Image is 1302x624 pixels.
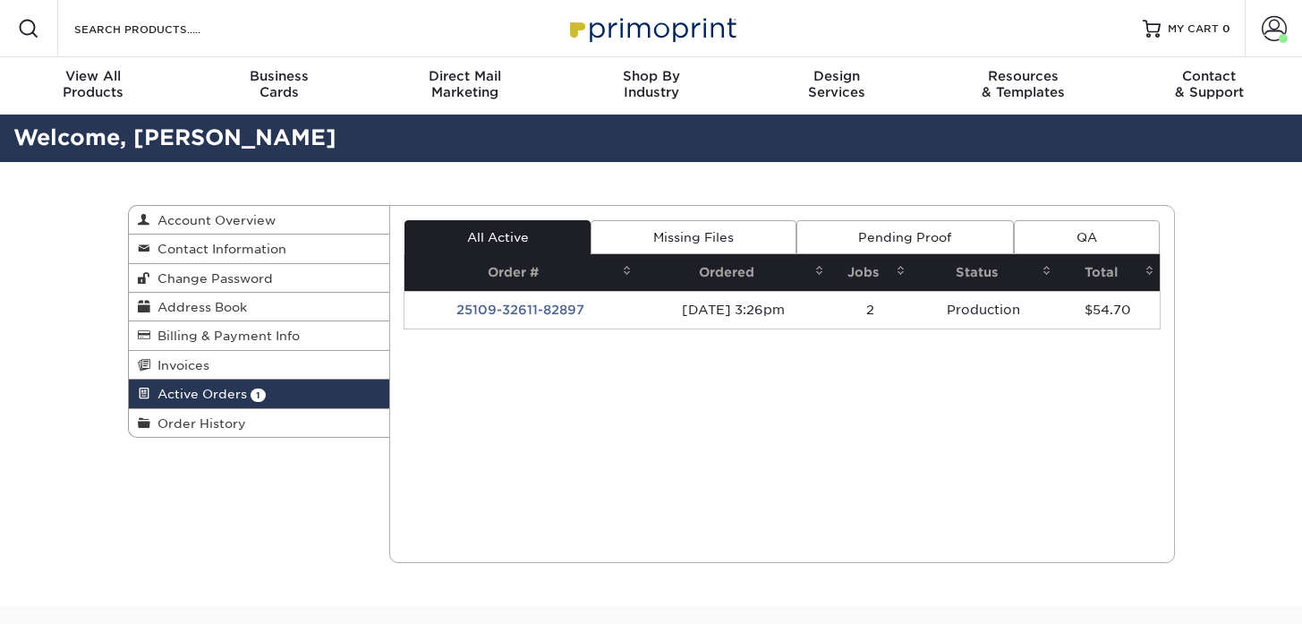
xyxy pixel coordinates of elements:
[129,380,390,408] a: Active Orders 1
[930,57,1116,115] a: Resources& Templates
[911,254,1057,291] th: Status
[129,235,390,263] a: Contact Information
[930,68,1116,100] div: & Templates
[150,358,209,372] span: Invoices
[150,213,276,227] span: Account Overview
[1057,291,1160,329] td: $54.70
[404,291,637,329] td: 25109-32611-82897
[1014,220,1159,254] a: QA
[150,271,273,286] span: Change Password
[1116,57,1302,115] a: Contact& Support
[1116,68,1302,100] div: & Support
[129,264,390,293] a: Change Password
[372,57,558,115] a: Direct MailMarketing
[591,220,796,254] a: Missing Files
[150,300,247,314] span: Address Book
[637,291,830,329] td: [DATE] 3:26pm
[558,68,745,100] div: Industry
[129,321,390,350] a: Billing & Payment Info
[186,57,372,115] a: BusinessCards
[372,68,558,84] span: Direct Mail
[562,9,741,47] img: Primoprint
[150,387,247,401] span: Active Orders
[911,291,1057,329] td: Production
[404,220,591,254] a: All Active
[129,206,390,235] a: Account Overview
[186,68,372,100] div: Cards
[744,68,930,84] span: Design
[150,416,246,431] span: Order History
[830,291,911,329] td: 2
[150,329,300,343] span: Billing & Payment Info
[129,409,390,437] a: Order History
[186,68,372,84] span: Business
[637,254,830,291] th: Ordered
[404,254,637,291] th: Order #
[558,68,745,84] span: Shop By
[558,57,745,115] a: Shop ByIndustry
[744,68,930,100] div: Services
[796,220,1014,254] a: Pending Proof
[150,242,286,256] span: Contact Information
[129,293,390,321] a: Address Book
[1116,68,1302,84] span: Contact
[930,68,1116,84] span: Resources
[1168,21,1219,37] span: MY CART
[251,389,266,402] span: 1
[744,57,930,115] a: DesignServices
[1057,254,1160,291] th: Total
[1222,22,1230,35] span: 0
[372,68,558,100] div: Marketing
[830,254,911,291] th: Jobs
[129,351,390,380] a: Invoices
[72,18,247,39] input: SEARCH PRODUCTS.....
